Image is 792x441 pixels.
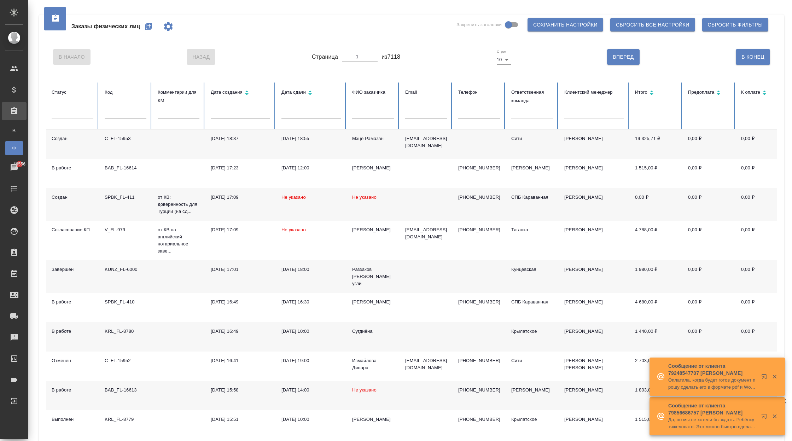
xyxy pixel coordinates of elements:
span: Вперед [613,53,634,62]
td: 0,00 ₽ [735,221,788,260]
div: [DATE] 10:00 [281,416,341,423]
div: [DATE] 10:00 [281,328,341,335]
td: 2 703,00 ₽ [629,352,682,381]
td: 0,00 ₽ [682,260,735,293]
td: 0,00 ₽ [735,293,788,322]
td: 4 788,00 ₽ [629,221,682,260]
div: Клиентский менеджер [564,88,624,97]
div: [DATE] 15:58 [211,387,270,394]
div: [DATE] 17:09 [211,194,270,201]
span: Не указано [281,195,306,200]
td: [PERSON_NAME] [559,381,629,410]
div: [PERSON_NAME] [352,416,394,423]
button: Сохранить настройки [528,18,603,31]
div: [DATE] 14:00 [281,387,341,394]
td: 0,00 ₽ [682,159,735,188]
div: ФИО заказчика [352,88,394,97]
div: [DATE] 19:00 [281,357,341,364]
a: В [5,123,23,138]
div: Завершен [52,266,93,273]
p: [EMAIL_ADDRESS][DOMAIN_NAME] [405,226,447,240]
span: Закрепить заголовки [456,21,502,28]
div: СПБ Караванная [511,194,553,201]
div: [DATE] 16:41 [211,357,270,364]
span: 46556 [9,161,30,168]
button: Открыть в новой вкладке [757,409,774,426]
td: 0,00 ₽ [735,322,788,352]
div: В работе [52,328,93,335]
p: [PHONE_NUMBER] [458,387,500,394]
div: C_FL-15952 [105,357,146,364]
div: СПБ Караванная [511,298,553,306]
a: Ф [5,141,23,155]
div: Кунцевская [511,266,553,273]
div: Телефон [458,88,500,97]
div: [DATE] 17:09 [211,226,270,233]
td: [PERSON_NAME] [559,410,629,440]
td: [PERSON_NAME] [559,129,629,159]
div: KRL_FL-8780 [105,328,146,335]
td: 19 325,71 ₽ [629,129,682,159]
div: Сортировка [281,88,341,98]
span: Заказы физических лиц [71,22,140,31]
div: Код [105,88,146,97]
div: Отменен [52,357,93,364]
td: 0,00 ₽ [682,188,735,221]
div: SPBK_FL-411 [105,194,146,201]
div: SPBK_FL-410 [105,298,146,306]
span: Не указано [352,387,377,393]
div: [PERSON_NAME] [352,298,394,306]
td: [PERSON_NAME] [559,221,629,260]
span: Сбросить все настройки [616,21,689,29]
p: [PHONE_NUMBER] [458,226,500,233]
td: [PERSON_NAME] [PERSON_NAME] [559,352,629,381]
div: Крылатское [511,416,553,423]
div: [DATE] 15:51 [211,416,270,423]
td: 0,00 ₽ [682,322,735,352]
div: Сити [511,135,553,142]
div: [DATE] 18:00 [281,266,341,273]
div: В работе [52,387,93,394]
p: [PHONE_NUMBER] [458,357,500,364]
div: В работе [52,164,93,172]
div: [DATE] 17:23 [211,164,270,172]
p: [EMAIL_ADDRESS][DOMAIN_NAME] [405,357,447,371]
td: 1 515,00 ₽ [629,410,682,440]
a: 46556 [2,159,27,176]
td: 0,00 ₽ [629,188,682,221]
div: [DATE] 17:01 [211,266,270,273]
p: от КВ: доверенность для Турции (на сд... [158,194,199,215]
p: Сообщение от клиента 79248547707 [PERSON_NAME] [668,362,757,377]
td: 0,00 ₽ [735,188,788,221]
td: 0,00 ₽ [735,129,788,159]
button: Закрыть [767,373,782,380]
button: Вперед [607,49,639,65]
label: Строк [497,50,506,53]
div: KRL_FL-8779 [105,416,146,423]
td: 1 515,00 ₽ [629,159,682,188]
span: Сохранить настройки [533,21,598,29]
div: [DATE] 16:49 [211,298,270,306]
div: Создан [52,135,93,142]
div: [DATE] 16:30 [281,298,341,306]
div: C_FL-15953 [105,135,146,142]
span: В Конец [741,53,764,62]
div: Ответственная команда [511,88,553,105]
div: Создан [52,194,93,201]
button: Открыть в новой вкладке [757,370,774,387]
div: Сортировка [211,88,270,98]
td: [PERSON_NAME] [559,188,629,221]
div: [PERSON_NAME] [511,387,553,394]
button: Сбросить все настройки [610,18,695,31]
div: Таганка [511,226,553,233]
span: Сбросить фильтры [708,21,763,29]
span: из 7118 [382,53,400,61]
p: [EMAIL_ADDRESS][DOMAIN_NAME] [405,135,447,149]
td: [PERSON_NAME] [559,322,629,352]
p: [PHONE_NUMBER] [458,298,500,306]
td: [PERSON_NAME] [559,260,629,293]
span: Страница [312,53,338,61]
div: Сугдиёна [352,328,394,335]
div: Крылатское [511,328,553,335]
div: Комментарии для КМ [158,88,199,105]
